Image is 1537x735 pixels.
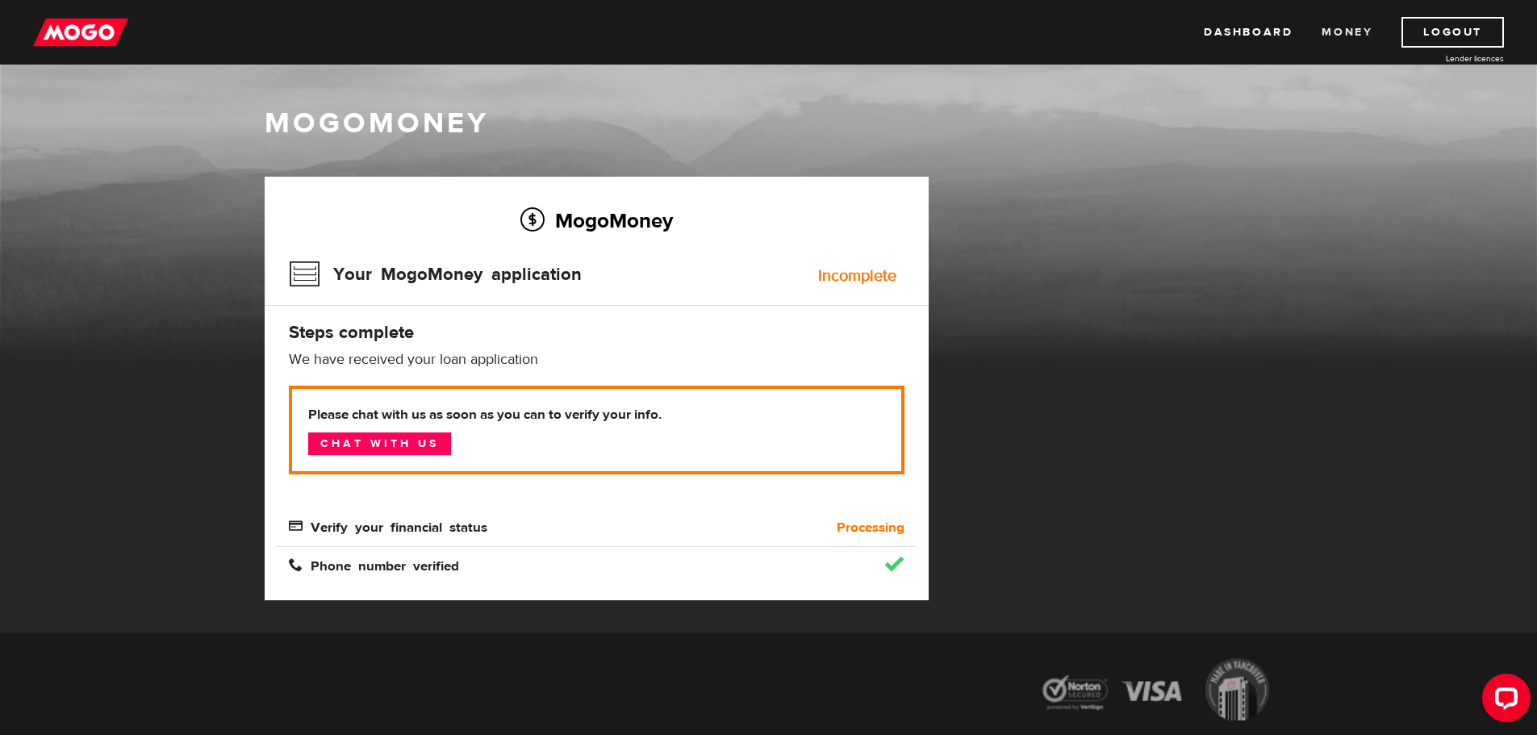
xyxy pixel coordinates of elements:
[289,203,904,237] h2: MogoMoney
[1322,17,1372,48] a: Money
[289,558,459,571] span: Phone number verified
[289,519,487,532] span: Verify your financial status
[308,405,885,424] b: Please chat with us as soon as you can to verify your info.
[818,268,896,284] div: Incomplete
[289,253,582,295] h3: Your MogoMoney application
[1383,52,1504,65] a: Lender licences
[289,350,904,370] p: We have received your loan application
[1204,17,1293,48] a: Dashboard
[837,518,904,537] b: Processing
[1401,17,1504,48] a: Logout
[1469,667,1537,735] iframe: LiveChat chat widget
[265,106,1273,140] h1: MogoMoney
[308,432,451,455] a: Chat with us
[289,321,904,344] h4: Steps complete
[33,17,128,48] img: mogo_logo-11ee424be714fa7cbb0f0f49df9e16ec.png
